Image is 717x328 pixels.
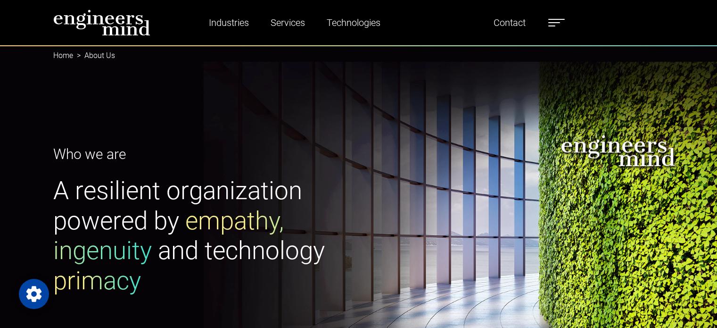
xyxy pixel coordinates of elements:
[53,51,73,60] a: Home
[53,266,141,295] span: primacy
[53,176,353,296] h1: A resilient organization powered by and technology
[73,50,115,61] li: About Us
[53,9,150,36] img: logo
[267,12,309,34] a: Services
[323,12,384,34] a: Technologies
[490,12,529,34] a: Contact
[53,143,353,165] p: Who we are
[205,12,253,34] a: Industries
[53,206,284,266] span: empathy, ingenuity
[53,45,664,66] nav: breadcrumb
